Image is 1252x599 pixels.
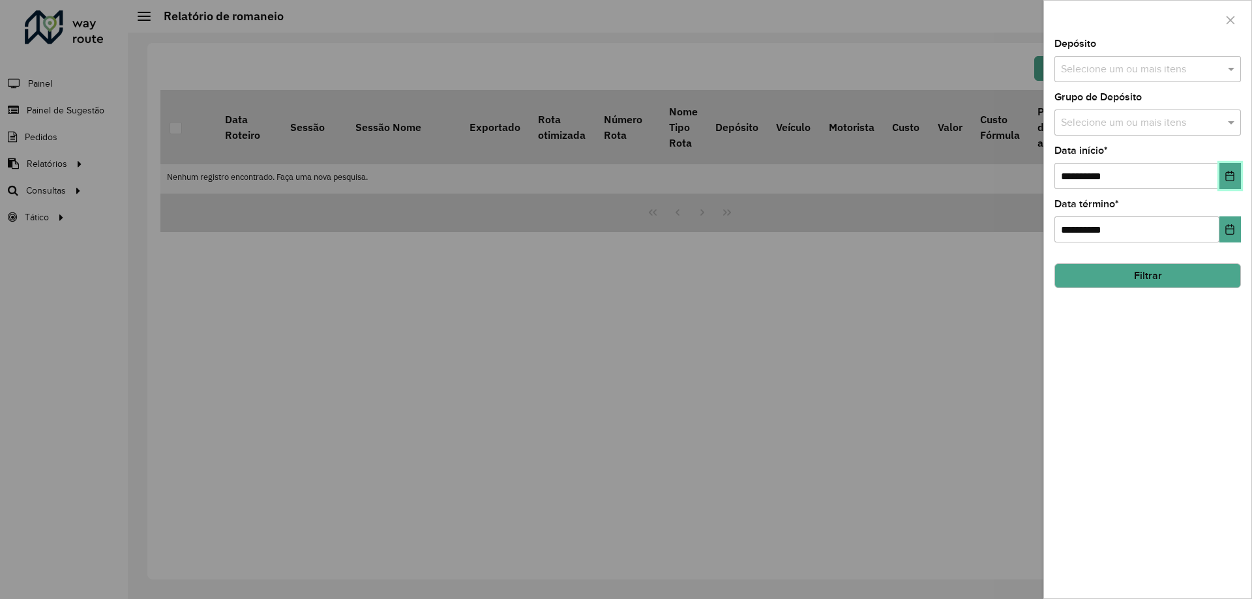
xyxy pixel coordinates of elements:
button: Choose Date [1219,163,1241,189]
label: Data início [1054,143,1108,158]
label: Depósito [1054,36,1096,51]
label: Data término [1054,196,1119,212]
button: Filtrar [1054,263,1241,288]
label: Grupo de Depósito [1054,89,1142,105]
button: Choose Date [1219,216,1241,242]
